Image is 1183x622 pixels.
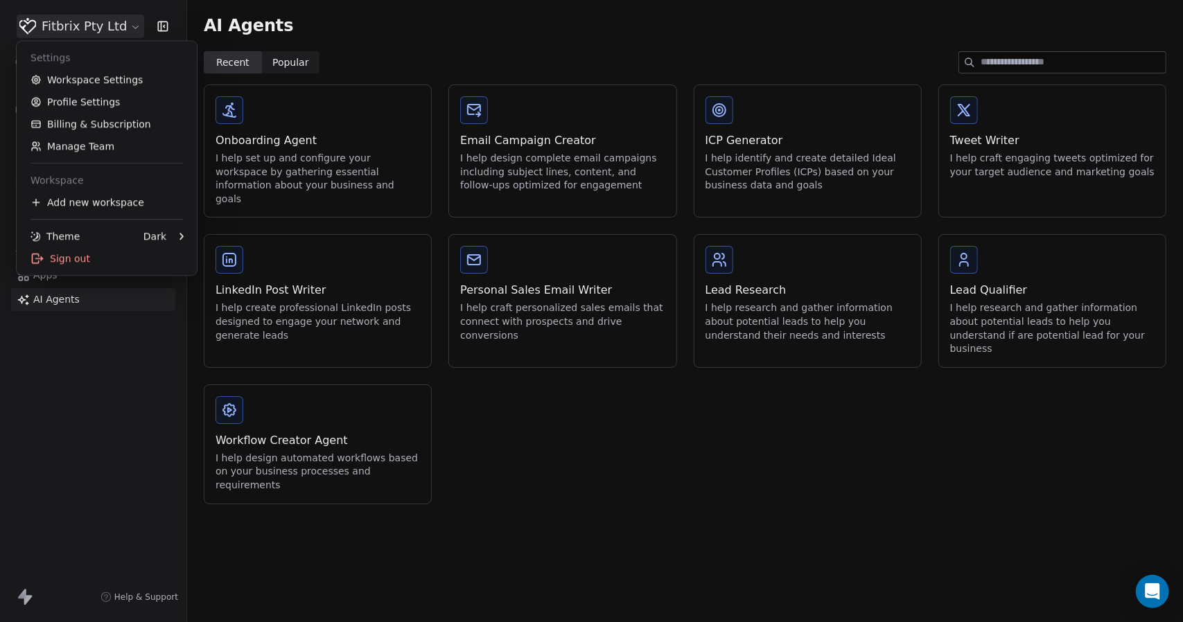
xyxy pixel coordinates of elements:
a: Profile Settings [22,91,191,113]
div: Dark [143,229,166,243]
div: Settings [22,46,191,69]
div: Add new workspace [22,191,191,213]
a: Billing & Subscription [22,113,191,135]
div: Workspace [22,169,191,191]
a: Manage Team [22,135,191,157]
div: Sign out [22,247,191,269]
a: Workspace Settings [22,69,191,91]
div: Theme [30,229,80,243]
